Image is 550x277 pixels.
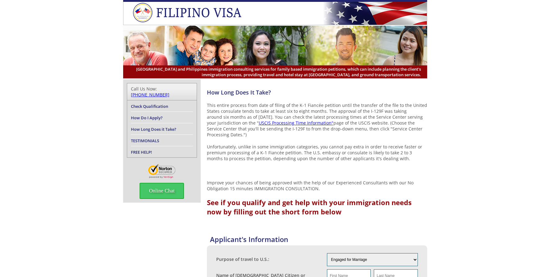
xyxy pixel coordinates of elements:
[131,86,193,98] div: Call Us Now:
[207,89,427,96] h4: How Long Does It Take?
[131,138,159,143] a: TESTIMONIALS
[131,92,169,98] a: [PHONE_NUMBER]
[131,149,152,155] a: FREE HELP!
[207,180,427,191] p: Improve your chances of being approved with the help of our Experienced Consultants with our No O...
[216,256,269,262] label: Purpose of travel to U.S.:
[207,144,427,161] p: Unfortunately, unlike in some immigration categories, you cannot pay extra in order to receive fa...
[140,183,184,199] span: Online Chat
[129,66,421,77] span: [GEOGRAPHIC_DATA] and Philippines immigration consulting services for family based immigration pe...
[131,103,168,109] a: Check Qualification
[207,102,427,138] p: This entire process from date of filing of the K-1 Fiancée petition until the transfer of the fil...
[131,115,163,121] a: How Do I Apply?
[207,198,412,216] strong: See if you qualify and get help with your immigration needs now by filling out the short form below
[210,235,427,244] h4: Applicant's Information
[131,126,176,132] a: How Long Does it Take?
[259,120,333,126] a: USCIS Processing Time Information"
